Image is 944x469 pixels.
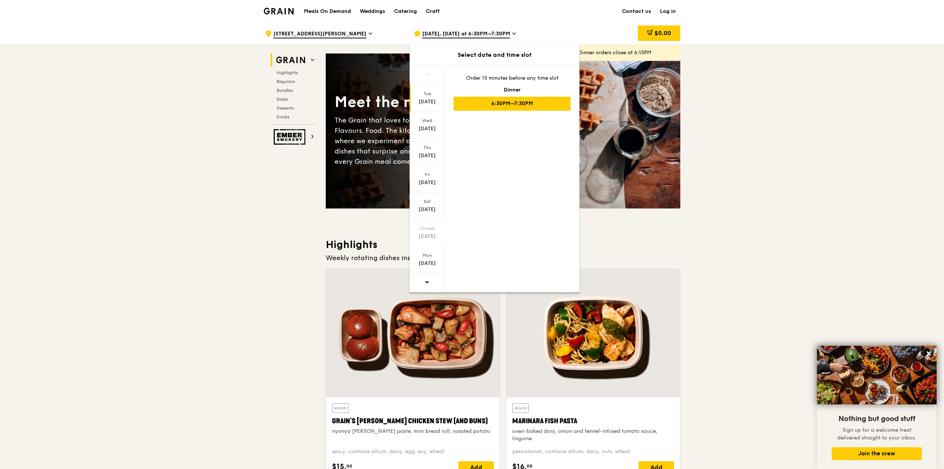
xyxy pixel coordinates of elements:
span: 00 [346,463,352,469]
span: Sign up for a welcome treat delivered straight to your inbox. [837,427,916,441]
div: Mon [411,252,444,258]
a: Weddings [355,0,390,23]
div: [DATE] [411,206,444,213]
button: Join the crew [832,447,922,460]
div: Closed [411,225,444,231]
span: [DATE], [DATE] at 6:30PM–7:30PM [422,30,510,38]
div: Tue [411,91,444,97]
div: Dinner [454,86,571,94]
div: [DATE] [411,152,444,159]
div: Craft [426,0,440,23]
button: Close [923,348,935,359]
div: The Grain that loves to play. With ingredients. Flavours. Food. The kitchen is our happy place, w... [335,115,503,167]
a: Log in [656,0,680,23]
a: Craft [421,0,444,23]
div: Thu [411,145,444,151]
span: $0.00 [654,30,671,37]
h3: Highlights [326,238,680,251]
img: Grain [264,8,294,14]
a: Catering [390,0,421,23]
a: Contact us [618,0,656,23]
div: Select date and time slot [410,51,579,59]
span: Sides [277,97,288,102]
span: [STREET_ADDRESS][PERSON_NAME] [273,30,366,38]
div: Warm [512,403,529,413]
span: Bundles [277,88,293,93]
div: [DATE] [411,233,444,240]
div: Weekly rotating dishes inspired by flavours from around the world. [326,253,680,263]
div: pescatarian, contains allium, dairy, nuts, wheat [512,448,674,455]
span: Nothing but good stuff [838,414,915,423]
div: Wed [411,118,444,124]
div: [DATE] [411,179,444,186]
div: Dinner orders close at 6:15PM [578,49,674,56]
img: Ember Smokery web logo [274,129,308,145]
span: Drinks [277,114,289,120]
div: Grain's [PERSON_NAME] Chicken Stew (and buns) [332,416,494,426]
div: Marinara Fish Pasta [512,416,674,426]
div: [DATE] [411,260,444,267]
div: Sat [411,199,444,204]
span: Highlights [277,70,298,75]
div: [DATE] [411,98,444,106]
div: nyonya [PERSON_NAME] paste, mini bread roll, roasted potato [332,428,494,435]
div: Fri [411,172,444,177]
img: Grain web logo [274,54,308,67]
span: 00 [527,463,533,469]
div: Warm [332,403,349,413]
span: Desserts [277,106,294,111]
img: DSC07876-Edit02-Large.jpeg [817,346,937,404]
div: Meet the new Grain [335,92,503,112]
div: [DATE] [411,125,444,132]
div: spicy, contains allium, dairy, egg, soy, wheat [332,448,494,455]
div: Catering [394,0,417,23]
div: oven-baked dory, onion and fennel-infused tomato sauce, linguine [512,428,674,442]
h1: Meals On Demand [304,8,351,15]
div: Order 15 minutes before any time slot [454,75,571,82]
div: Weddings [360,0,385,23]
span: Regulars [277,79,295,84]
div: 6:30PM–7:30PM [454,97,571,111]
